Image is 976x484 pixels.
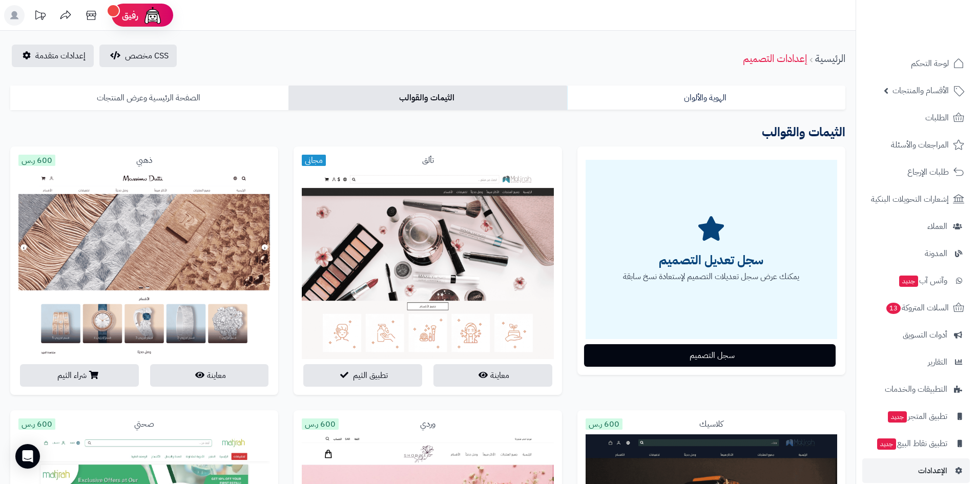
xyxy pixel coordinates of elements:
a: الثيمات والقوالب [288,86,567,110]
div: كلاسيك [586,418,837,430]
div: وردي [302,418,553,430]
span: التطبيقات والخدمات [885,382,947,396]
a: تطبيق نقاط البيعجديد [862,431,970,456]
span: طلبات الإرجاع [907,165,949,179]
span: الإعدادات [918,464,947,478]
span: العملاء [927,219,947,234]
span: تطبيق المتجر [887,409,947,424]
a: الصفحة الرئيسية وعرض المنتجات [10,86,288,110]
span: 600 ر.س [18,418,55,430]
span: السلات المتروكة [885,301,949,315]
span: 600 ر.س [18,155,55,166]
button: تطبيق الثيم [303,364,422,387]
a: الرئيسية [815,51,845,66]
a: إعدادات متقدمة [12,45,94,67]
h2: سجل تعديل التصميم [586,250,837,271]
button: شراء الثيم [20,364,139,387]
span: الطلبات [925,111,949,125]
a: تحديثات المنصة [27,5,53,28]
span: جديد [888,411,907,423]
a: إعدادات التصميم [743,51,807,66]
span: وآتس آب [898,273,947,288]
a: التطبيقات والخدمات [862,377,970,402]
a: وآتس آبجديد [862,268,970,293]
span: جديد [899,276,918,287]
a: طلبات الإرجاع [862,160,970,184]
span: المدونة [925,246,947,261]
span: الأقسام والمنتجات [892,83,949,98]
a: الإعدادات [862,458,970,483]
span: جديد [877,438,896,450]
span: أدوات التسويق [903,328,947,342]
button: CSS مخصص [99,45,177,67]
span: تطبيق نقاط البيع [876,436,947,451]
span: CSS مخصص [125,50,169,62]
a: لوحة التحكم [862,51,970,76]
span: مجاني [302,155,326,166]
div: Open Intercom Messenger [15,444,40,469]
button: سجل التصميم [584,344,836,367]
div: صحتي [18,418,270,430]
a: أدوات التسويق [862,323,970,347]
span: رفيق [122,9,138,22]
span: إشعارات التحويلات البنكية [871,192,949,206]
span: إعدادات متقدمة [35,50,86,62]
div: تألق [302,155,553,166]
a: التقارير [862,350,970,374]
h3: الثيمات والقوالب [10,122,845,143]
a: المراجعات والأسئلة [862,133,970,157]
a: المدونة [862,241,970,266]
img: ai-face.png [142,5,163,26]
span: 600 ر.س [302,418,339,430]
span: 13 [886,303,901,314]
span: التقارير [928,355,947,369]
img: logo-2.png [906,22,966,43]
button: معاينة [433,364,552,387]
a: الطلبات [862,106,970,130]
div: ذهبي [18,155,270,166]
span: المراجعات والأسئلة [891,138,949,152]
button: معاينة [150,364,269,387]
span: تطبيق الثيم [353,369,388,382]
a: إشعارات التحويلات البنكية [862,187,970,212]
a: السلات المتروكة13 [862,296,970,320]
div: يمكنك عرض سجل تعديلات التصميم لإستعادة نسخ سابقة [586,160,837,339]
a: العملاء [862,214,970,239]
a: الهوية والألوان [567,86,845,110]
a: تطبيق المتجرجديد [862,404,970,429]
span: لوحة التحكم [911,56,949,71]
span: 600 ر.س [586,418,622,430]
